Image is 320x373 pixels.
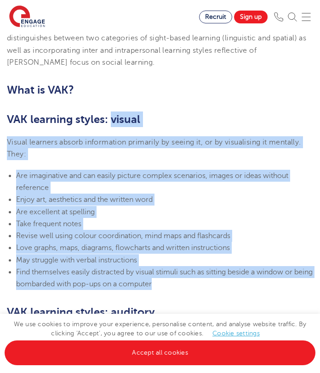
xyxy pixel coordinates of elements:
span: Are imaginative and can easily picture complex scenarios, images or ideas without reference [16,172,288,192]
h2: What is VAK? [7,82,313,98]
b: VAK learning styles: auditory [7,306,155,318]
span: Other learning styles based on the VAK/VARK learning models have also been postulated. A model co... [7,10,306,67]
a: Recruit [199,11,232,23]
img: Mobile Menu [302,12,311,22]
span: We use cookies to improve your experience, personalise content, and analyse website traffic. By c... [5,321,315,356]
span: Find themselves easily distracted by visual stimuli such as sitting beside a window or being bomb... [16,268,313,288]
a: Sign up [234,11,268,23]
img: Engage Education [9,6,45,28]
img: Phone [274,12,283,22]
span: Love graphs, maps, diagrams, flowcharts and written instructions [16,244,230,252]
span: Take frequent notes [16,220,81,228]
img: Search [288,12,297,22]
span: Enjoy art, aesthetics and the written word [16,195,153,204]
span: Revise well using colour coordination, mind maps and flashcards [16,232,230,240]
span: Recruit [205,13,226,20]
b: VAK learning styles: visual [7,113,140,126]
span: Visual learners absorb information primarily by seeing it, or by visualising it mentally. They: [7,138,301,158]
span: May struggle with verbal instructions [16,256,137,264]
a: Accept all cookies [5,340,315,365]
a: Cookie settings [212,330,260,337]
span: Are excellent at spelling [16,208,95,216]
